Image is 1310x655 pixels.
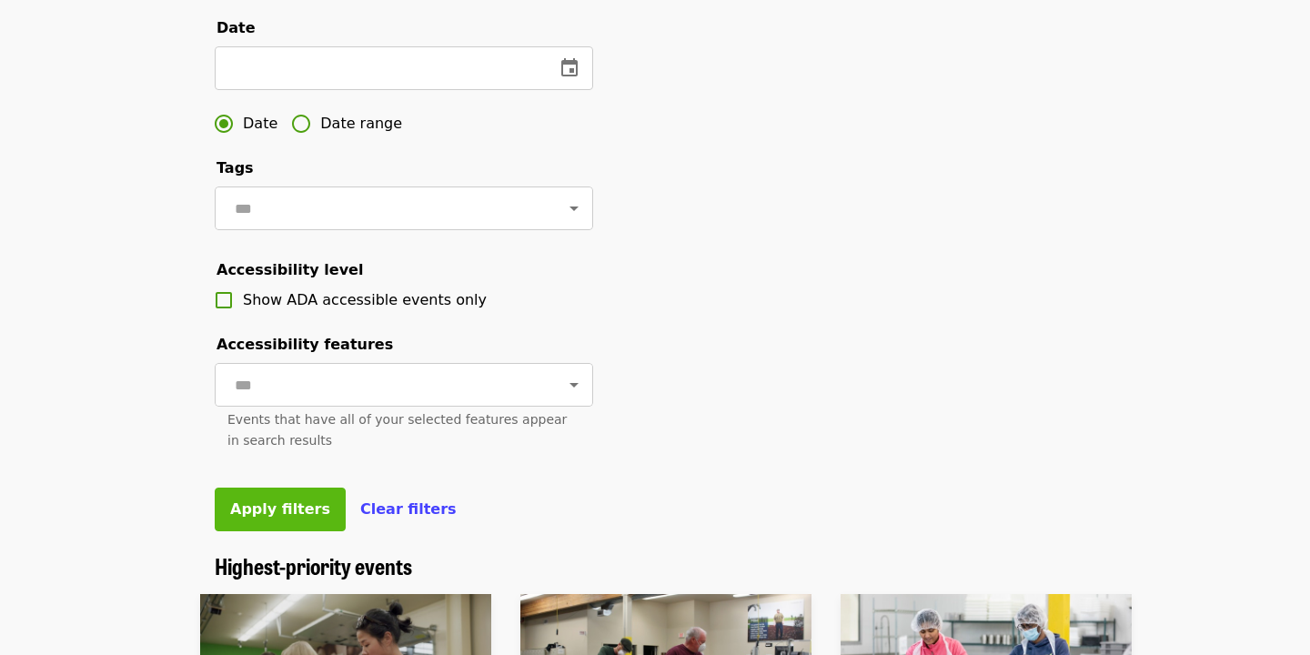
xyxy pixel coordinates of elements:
span: Highest-priority events [215,549,412,581]
span: Accessibility features [217,336,393,353]
button: Open [561,196,587,221]
span: Accessibility level [217,261,363,278]
div: Highest-priority events [200,553,1110,579]
button: Open [561,372,587,398]
span: Date [243,113,277,135]
span: Events that have all of your selected features appear in search results [227,412,567,448]
span: Date range [320,113,402,135]
span: Show ADA accessible events only [243,291,487,308]
button: Apply filters [215,488,346,531]
button: Clear filters [360,499,457,520]
a: Highest-priority events [215,553,412,579]
span: Apply filters [230,500,330,518]
span: Date [217,19,256,36]
span: Tags [217,159,254,176]
span: Clear filters [360,500,457,518]
button: change date [548,46,591,90]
